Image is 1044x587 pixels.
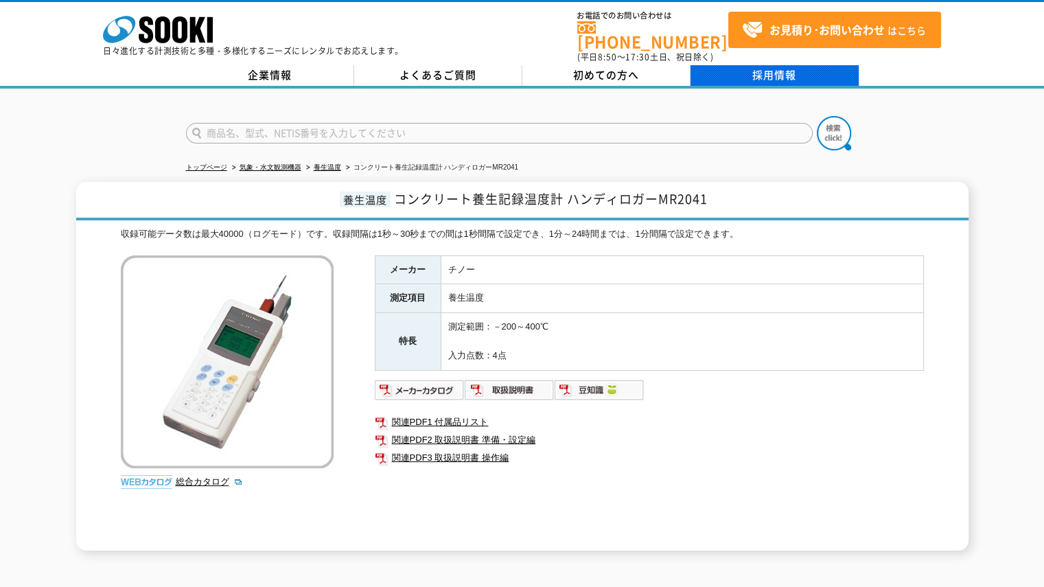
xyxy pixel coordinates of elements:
a: 関連PDF3 取扱説明書 操作編 [375,449,924,467]
a: 採用情報 [691,65,859,86]
th: 特長 [375,313,441,370]
img: 豆知識 [555,379,645,401]
a: 企業情報 [186,65,354,86]
span: 養生温度 [340,192,391,207]
th: 測定項目 [375,284,441,313]
a: 取扱説明書 [465,388,555,398]
a: [PHONE_NUMBER] [577,21,728,49]
p: 日々進化する計測技術と多種・多様化するニーズにレンタルでお応えします。 [103,47,404,55]
span: お電話でのお問い合わせは [577,12,728,20]
span: はこちら [742,20,926,41]
img: メーカーカタログ [375,379,465,401]
th: メーカー [375,255,441,284]
a: 養生温度 [314,163,341,171]
img: 取扱説明書 [465,379,555,401]
span: 17:30 [625,51,650,63]
img: btn_search.png [817,116,851,150]
input: 商品名、型式、NETIS番号を入力してください [186,123,813,143]
img: webカタログ [121,475,172,489]
span: (平日 ～ 土日、祝日除く) [577,51,713,63]
a: トップページ [186,163,227,171]
a: 豆知識 [555,388,645,398]
img: コンクリート養生記録温度計 ハンディロガーMR2041 [121,255,334,468]
a: 初めての方へ [522,65,691,86]
a: 関連PDF1 付属品リスト [375,413,924,431]
a: 気象・水文観測機器 [240,163,301,171]
a: 関連PDF2 取扱説明書 準備・設定編 [375,431,924,449]
strong: お見積り･お問い合わせ [769,21,885,38]
span: コンクリート養生記録温度計 ハンディロガーMR2041 [394,189,708,208]
a: 総合カタログ [176,476,243,487]
div: 収録可能データ数は最大40000（ログモード）です。収録間隔は1秒～30秒までの間は1秒間隔で設定でき、1分～24時間までは、1分間隔で設定できます。 [121,227,924,242]
td: 測定範囲：－200～400℃ 入力点数：4点 [441,313,923,370]
a: メーカーカタログ [375,388,465,398]
a: お見積り･お問い合わせはこちら [728,12,941,48]
td: 養生温度 [441,284,923,313]
td: チノー [441,255,923,284]
span: 8:50 [598,51,617,63]
a: よくあるご質問 [354,65,522,86]
li: コンクリート養生記録温度計 ハンディロガーMR2041 [343,161,519,175]
span: 初めての方へ [573,67,639,82]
